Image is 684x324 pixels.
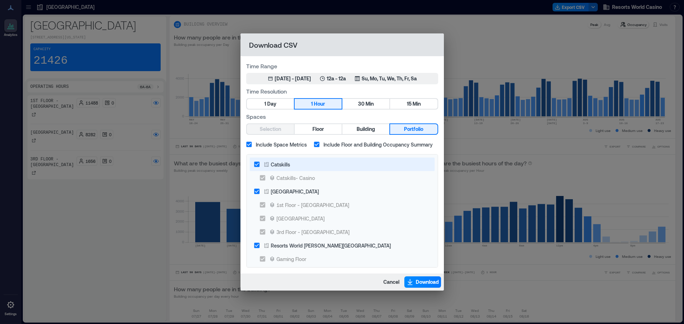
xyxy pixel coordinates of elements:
[404,276,441,288] button: Download
[413,100,421,108] span: Min
[342,99,389,109] button: 30 Min
[267,100,276,108] span: Day
[390,124,437,134] button: Portfolio
[416,278,439,286] span: Download
[312,125,324,134] span: Floor
[366,100,374,108] span: Min
[327,75,346,82] p: 12a - 12a
[342,124,389,134] button: Building
[246,112,438,121] label: Spaces
[275,75,311,82] div: [DATE] - [DATE]
[240,33,444,56] h2: Download CSV
[271,161,290,168] div: Catskills
[276,255,306,263] div: Gaming Floor
[264,100,266,108] span: 1
[381,276,401,288] button: Cancel
[276,215,325,222] div: [GEOGRAPHIC_DATA]
[276,228,349,236] div: 3rd Floor - [GEOGRAPHIC_DATA]
[276,174,315,182] div: Catskills- Casino
[246,73,438,84] button: [DATE] - [DATE]12a - 12aSu, Mo, Tu, We, Th, Fr, Sa
[247,99,294,109] button: 1 Day
[271,188,319,195] div: [GEOGRAPHIC_DATA]
[323,141,432,148] span: Include Floor and Building Occupancy Summary
[358,100,364,108] span: 30
[311,100,313,108] span: 1
[390,99,437,109] button: 15 Min
[295,99,342,109] button: 1 Hour
[246,87,438,95] label: Time Resolution
[404,125,423,134] span: Portfolio
[271,242,391,249] div: Resorts World [PERSON_NAME][GEOGRAPHIC_DATA]
[383,278,399,286] span: Cancel
[276,201,349,209] div: 1st Floor - [GEOGRAPHIC_DATA]
[407,100,411,108] span: 15
[256,141,307,148] span: Include Space Metrics
[314,100,325,108] span: Hour
[357,125,375,134] span: Building
[246,62,438,70] label: Time Range
[362,75,417,82] p: Su, Mo, Tu, We, Th, Fr, Sa
[295,124,342,134] button: Floor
